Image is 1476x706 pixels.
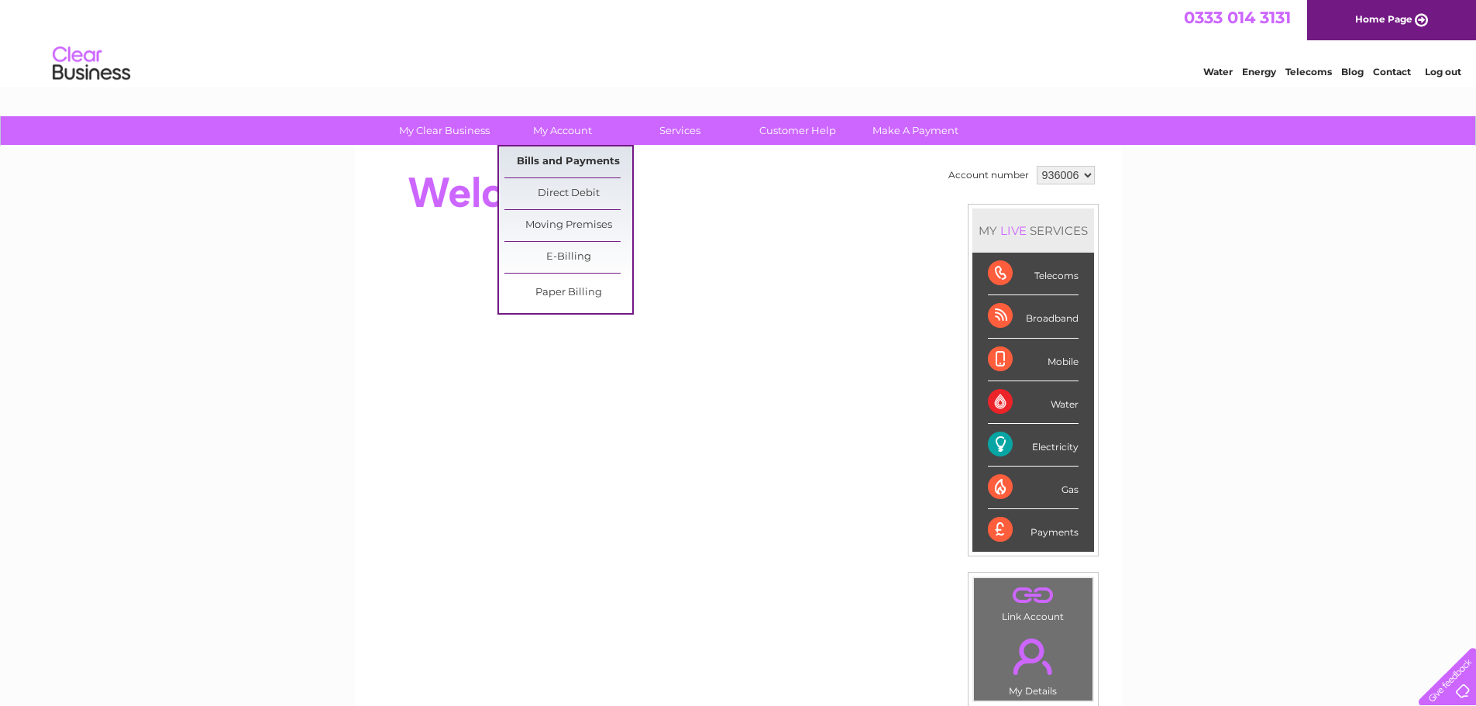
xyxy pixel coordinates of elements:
[1242,66,1276,77] a: Energy
[944,162,1033,188] td: Account number
[997,223,1030,238] div: LIVE
[1341,66,1364,77] a: Blog
[734,116,862,145] a: Customer Help
[988,381,1079,424] div: Water
[1373,66,1411,77] a: Contact
[988,339,1079,381] div: Mobile
[988,467,1079,509] div: Gas
[1285,66,1332,77] a: Telecoms
[973,577,1093,626] td: Link Account
[380,116,508,145] a: My Clear Business
[52,40,131,88] img: logo.png
[978,582,1089,609] a: .
[852,116,979,145] a: Make A Payment
[988,253,1079,295] div: Telecoms
[373,9,1105,75] div: Clear Business is a trading name of Verastar Limited (registered in [GEOGRAPHIC_DATA] No. 3667643...
[504,242,632,273] a: E-Billing
[504,178,632,209] a: Direct Debit
[616,116,744,145] a: Services
[988,509,1079,551] div: Payments
[972,208,1094,253] div: MY SERVICES
[973,625,1093,701] td: My Details
[1203,66,1233,77] a: Water
[988,295,1079,338] div: Broadband
[504,277,632,308] a: Paper Billing
[988,424,1079,467] div: Electricity
[504,210,632,241] a: Moving Premises
[1425,66,1461,77] a: Log out
[504,146,632,177] a: Bills and Payments
[1184,8,1291,27] a: 0333 014 3131
[498,116,626,145] a: My Account
[978,629,1089,684] a: .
